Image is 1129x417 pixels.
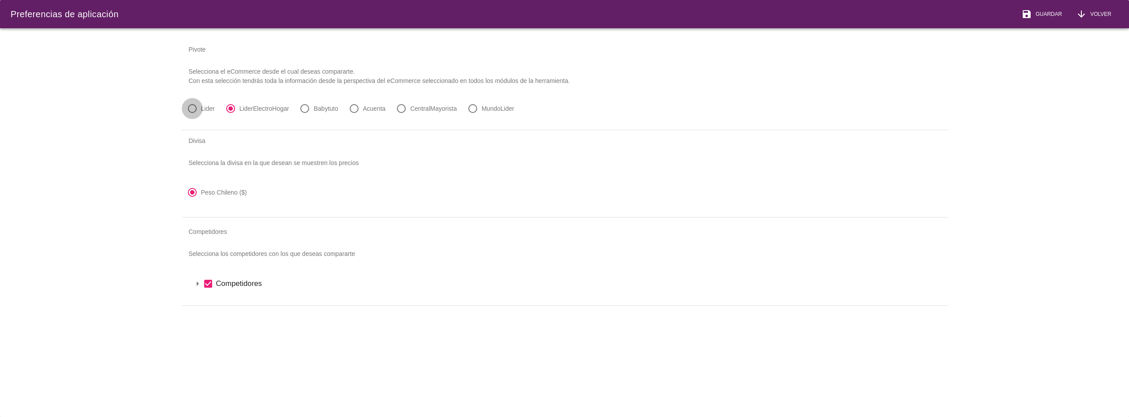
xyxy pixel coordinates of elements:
[192,278,203,289] i: arrow_drop_down
[1076,9,1087,19] i: arrow_downward
[182,151,948,175] p: Selecciona la divisa en la que desean se muestren los precios
[1087,10,1111,18] span: Volver
[1021,9,1032,19] i: save
[216,278,937,289] label: Competidores
[182,39,948,60] div: Pivote
[363,104,385,113] label: Acuenta
[410,104,457,113] label: CentralMayorista
[203,278,213,289] i: check_box
[182,242,948,266] p: Selecciona los competidores con los que deseas compararte
[239,104,289,113] label: LiderElectroHogar
[11,8,119,21] div: Preferencias de aplicación
[482,104,514,113] label: MundoLider
[201,188,247,197] label: Peso Chileno ($)
[1032,10,1062,18] span: Guardar
[182,60,948,93] p: Selecciona el eCommerce desde el cual deseas compararte. Con esta selección tendrás toda la infor...
[182,130,948,151] div: Divisa
[182,221,948,242] div: Competidores
[314,104,338,113] label: Babytuto
[201,104,215,113] label: Lider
